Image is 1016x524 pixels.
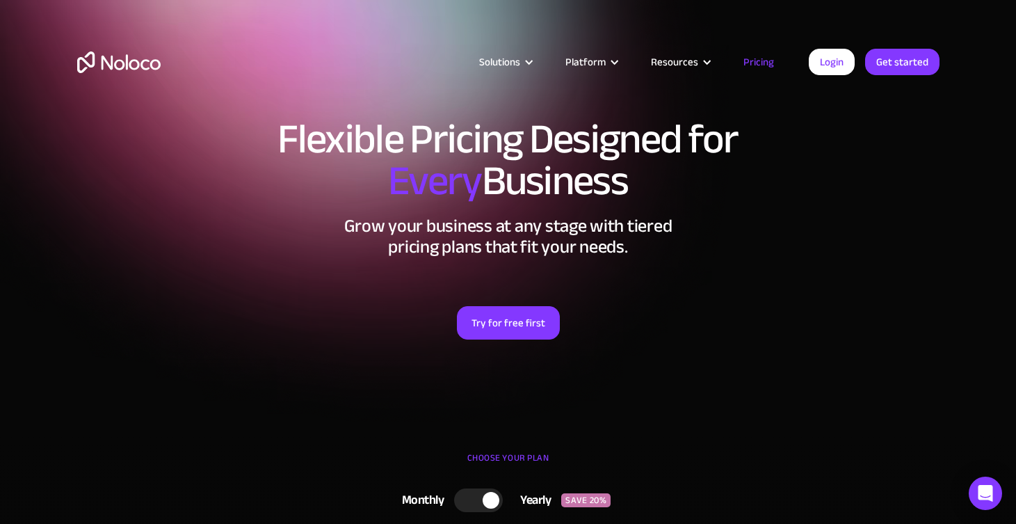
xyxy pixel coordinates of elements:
a: Get started [865,49,940,75]
div: Monthly [385,490,455,511]
span: Every [388,142,482,220]
a: Pricing [726,53,791,71]
a: Try for free first [457,306,560,340]
a: home [77,51,161,73]
div: Platform [548,53,634,71]
h1: Flexible Pricing Designed for Business [77,118,940,202]
div: CHOOSE YOUR PLAN [77,447,940,482]
div: Solutions [479,53,520,71]
a: Login [809,49,855,75]
div: Resources [651,53,698,71]
div: Platform [565,53,606,71]
div: Yearly [503,490,561,511]
div: Resources [634,53,726,71]
div: Open Intercom Messenger [969,477,1002,510]
h2: Grow your business at any stage with tiered pricing plans that fit your needs. [77,216,940,257]
div: SAVE 20% [561,493,611,507]
div: Solutions [462,53,548,71]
